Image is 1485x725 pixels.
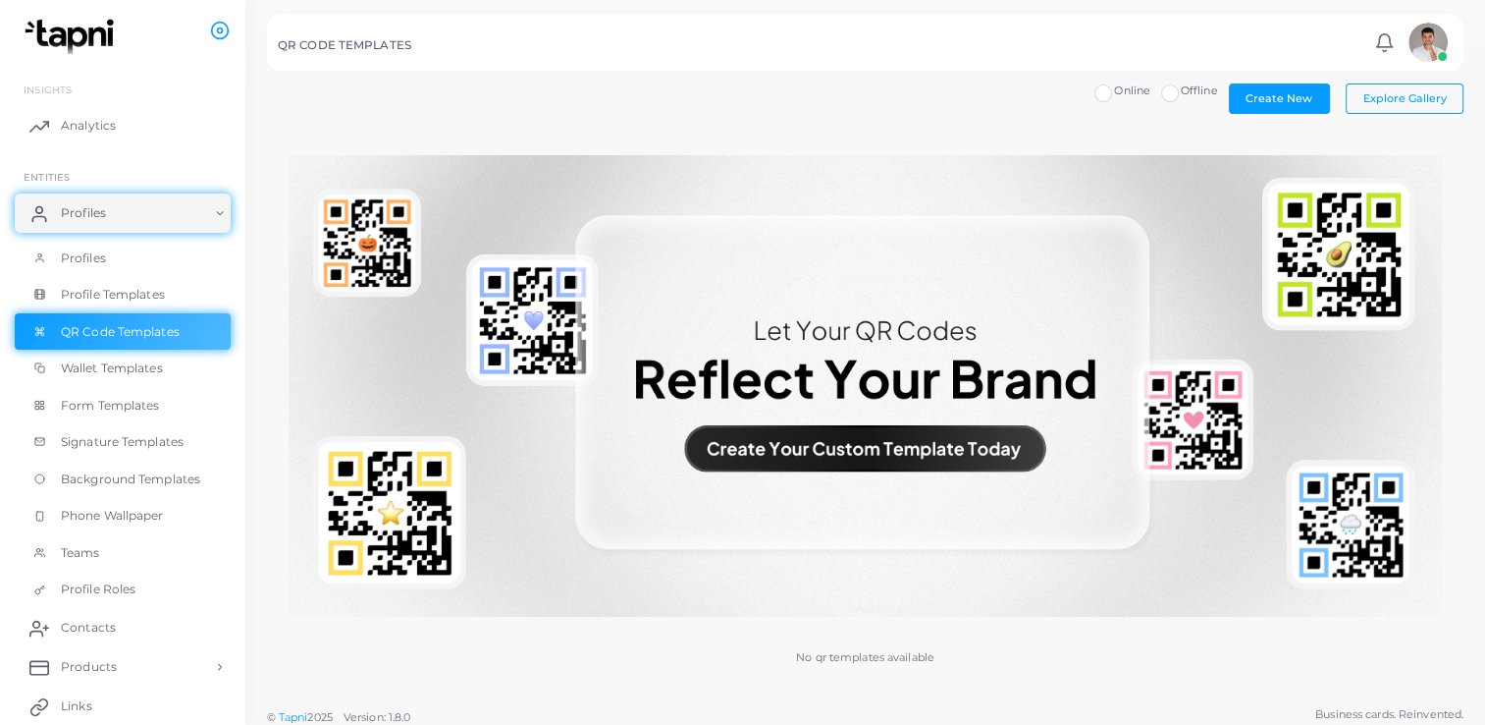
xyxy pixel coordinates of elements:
h5: QR CODE TEMPLATES [278,38,411,52]
a: Products [15,647,231,687]
span: Wallet Templates [61,360,163,377]
img: No qr templates [289,155,1442,617]
a: Phone Wallpaper [15,497,231,534]
img: avatar [1408,23,1448,62]
img: logo [18,19,127,55]
span: Analytics [61,117,116,135]
a: Background Templates [15,461,231,498]
span: Create New [1246,91,1312,105]
span: Contacts [61,619,116,637]
span: Offline [1181,84,1218,97]
span: Signature Templates [61,433,184,451]
span: Profiles [61,250,106,267]
a: avatar [1403,23,1453,62]
span: Explore Gallery [1363,91,1447,105]
span: ENTITIES [24,171,70,183]
span: Online [1114,84,1150,97]
a: Profile Roles [15,571,231,608]
button: Explore Gallery [1346,84,1463,113]
a: Wallet Templates [15,350,231,387]
span: Version: 1.8.0 [344,710,411,724]
a: Tapni [279,710,308,724]
a: Profiles [15,240,231,277]
a: Teams [15,534,231,572]
a: Contacts [15,608,231,647]
span: QR Code Templates [61,323,180,341]
a: Signature Templates [15,423,231,461]
span: Profiles [61,204,106,222]
a: Form Templates [15,387,231,424]
a: QR Code Templates [15,313,231,351]
span: Teams [61,544,100,562]
span: Links [61,697,92,715]
span: Products [61,658,117,676]
span: Business cards. Reinvented. [1315,706,1463,723]
span: Form Templates [61,397,160,415]
button: Create New [1229,84,1330,113]
a: Analytics [15,106,231,145]
a: Profile Templates [15,276,231,313]
span: Profile Roles [61,581,135,598]
span: INSIGHTS [24,84,72,95]
span: Background Templates [61,471,200,488]
span: Phone Wallpaper [61,507,164,525]
span: Profile Templates [61,286,165,304]
a: Profiles [15,194,231,233]
p: No qr templates available [796,649,934,666]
